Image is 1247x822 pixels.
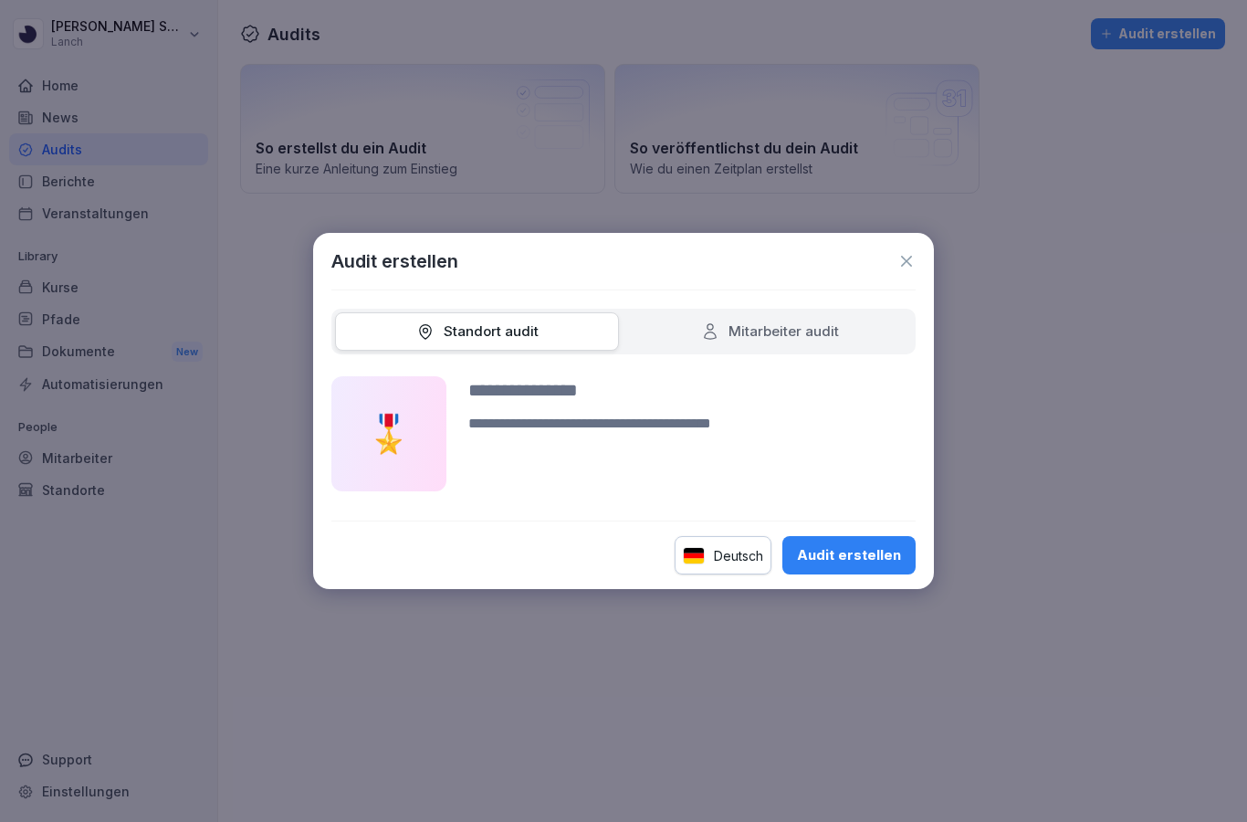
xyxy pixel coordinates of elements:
div: 🎖️ [331,376,446,491]
div: Audit erstellen [797,545,901,565]
div: Mitarbeiter audit [701,321,839,342]
div: Deutsch [675,536,771,574]
img: de.svg [683,547,705,564]
button: Audit erstellen [782,536,916,574]
div: Standort audit [416,321,539,342]
h1: Audit erstellen [331,248,458,275]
